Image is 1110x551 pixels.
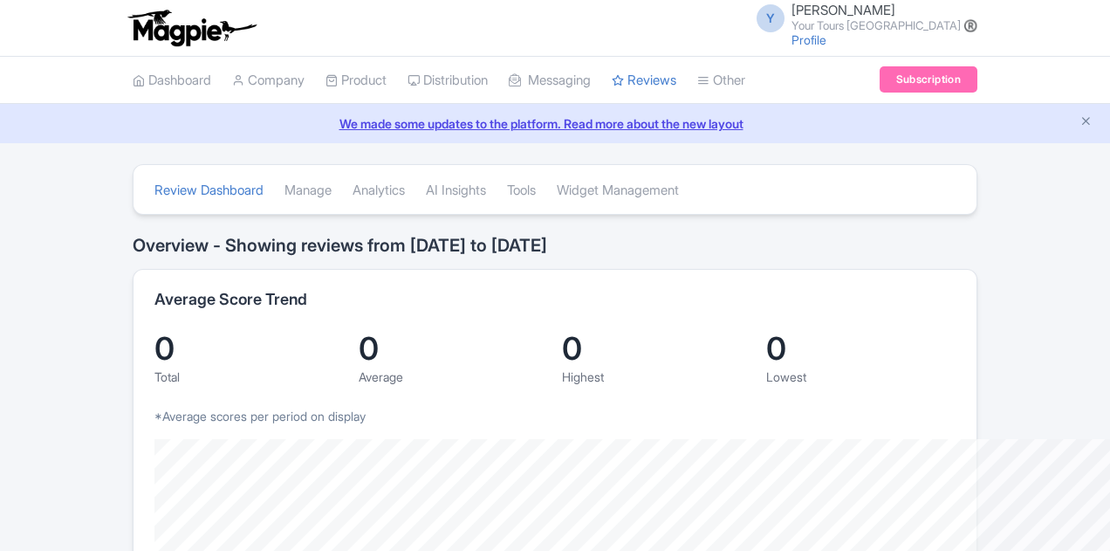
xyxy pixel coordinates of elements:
[124,9,259,47] img: logo-ab69f6fb50320c5b225c76a69d11143b.png
[509,57,591,105] a: Messaging
[133,236,977,255] h2: Overview - Showing reviews from [DATE] to [DATE]
[757,4,785,32] span: Y
[766,333,956,364] div: 0
[232,57,305,105] a: Company
[353,167,405,215] a: Analytics
[325,57,387,105] a: Product
[880,66,977,93] a: Subscription
[10,114,1100,133] a: We made some updates to the platform. Read more about the new layout
[154,407,956,425] p: *Average scores per period on display
[154,368,345,386] div: Total
[697,57,745,105] a: Other
[507,167,536,215] a: Tools
[359,333,549,364] div: 0
[562,333,752,364] div: 0
[562,368,752,386] div: Highest
[612,57,676,105] a: Reviews
[284,167,332,215] a: Manage
[791,32,826,47] a: Profile
[791,20,977,31] small: Your Tours [GEOGRAPHIC_DATA] ®️
[154,167,264,215] a: Review Dashboard
[154,291,307,308] h2: Average Score Trend
[359,368,549,386] div: Average
[133,57,211,105] a: Dashboard
[746,3,977,31] a: Y [PERSON_NAME] Your Tours [GEOGRAPHIC_DATA] ®️
[426,167,486,215] a: AI Insights
[154,333,345,364] div: 0
[1079,113,1093,133] button: Close announcement
[557,167,679,215] a: Widget Management
[408,57,488,105] a: Distribution
[766,368,956,386] div: Lowest
[791,2,895,18] span: [PERSON_NAME]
